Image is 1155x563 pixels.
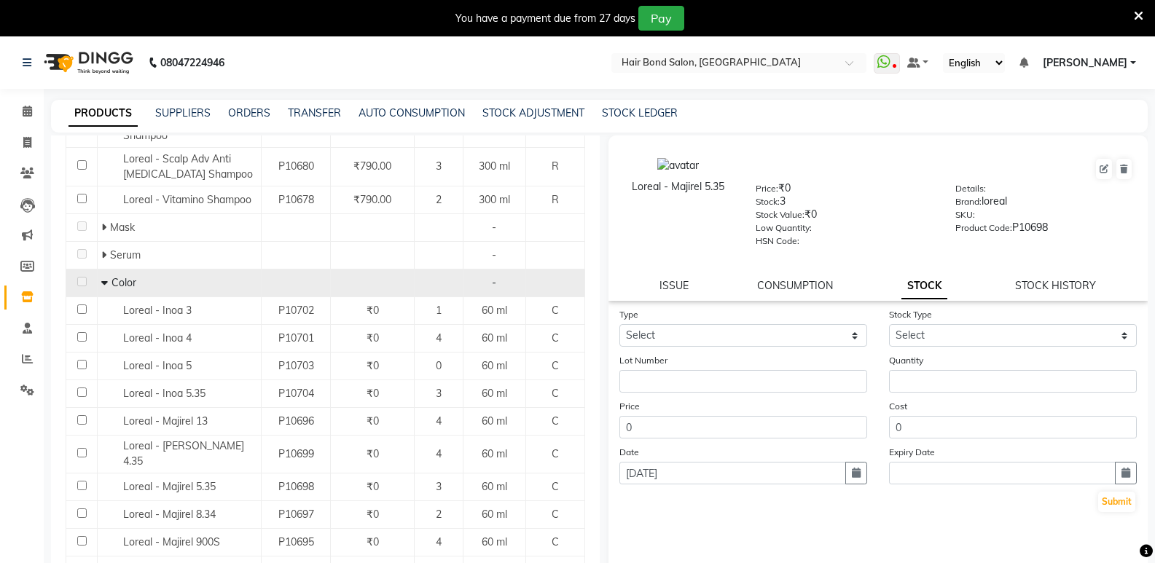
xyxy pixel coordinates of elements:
[901,273,947,299] a: STOCK
[436,359,442,372] span: 0
[552,447,559,460] span: C
[367,447,379,460] span: ₹0
[756,235,799,248] label: HSN Code:
[278,508,314,521] span: P10697
[619,354,667,367] label: Lot Number
[482,414,507,428] span: 60 ml
[756,207,933,227] div: ₹0
[278,414,314,428] span: P10696
[436,508,442,521] span: 2
[552,508,559,521] span: C
[619,400,640,413] label: Price
[367,480,379,493] span: ₹0
[955,221,1012,235] label: Product Code:
[123,387,205,400] span: Loreal - Inoa 5.35
[367,387,379,400] span: ₹0
[492,276,496,289] span: -
[552,160,559,173] span: R
[1043,55,1127,71] span: [PERSON_NAME]
[436,160,442,173] span: 3
[288,106,341,119] a: TRANSFER
[278,480,314,493] span: P10698
[619,308,638,321] label: Type
[436,414,442,428] span: 4
[436,387,442,400] span: 3
[367,331,379,345] span: ₹0
[482,359,507,372] span: 60 ml
[436,304,442,317] span: 1
[552,387,559,400] span: C
[367,304,379,317] span: ₹0
[889,446,935,459] label: Expiry Date
[482,387,507,400] span: 60 ml
[482,447,507,460] span: 60 ml
[889,354,923,367] label: Quantity
[123,508,216,521] span: Loreal - Majirel 8.34
[436,193,442,206] span: 2
[278,331,314,345] span: P10701
[657,158,699,173] img: avatar
[123,480,216,493] span: Loreal - Majirel 5.35
[101,248,110,261] span: Expand Row
[482,480,507,493] span: 60 ml
[367,508,379,521] span: ₹0
[101,276,111,289] span: Collapse Row
[123,152,253,181] span: Loreal - Scalp Adv Anti [MEDICAL_DATA] Shampoo
[436,480,442,493] span: 3
[1098,492,1135,512] button: Submit
[889,308,932,321] label: Stock Type
[278,447,314,460] span: P10699
[889,400,907,413] label: Cost
[367,414,379,428] span: ₹0
[552,193,559,206] span: R
[436,447,442,460] span: 4
[955,182,986,195] label: Details:
[1015,279,1096,292] a: STOCK HISTORY
[367,359,379,372] span: ₹0
[756,181,933,201] div: ₹0
[123,304,192,317] span: Loreal - Inoa 3
[482,106,584,119] a: STOCK ADJUSTMENT
[756,194,933,214] div: 3
[955,220,1133,240] div: P10698
[110,221,135,234] span: Mask
[552,331,559,345] span: C
[955,194,1133,214] div: loreal
[552,414,559,428] span: C
[278,160,314,173] span: P10680
[436,331,442,345] span: 4
[659,279,689,292] a: ISSUE
[228,106,270,119] a: ORDERS
[160,42,224,83] b: 08047224946
[479,160,510,173] span: 300 ml
[756,221,812,235] label: Low Quantity:
[492,221,496,234] span: -
[482,508,507,521] span: 60 ml
[37,42,137,83] img: logo
[436,535,442,548] span: 4
[278,535,314,548] span: P10695
[123,331,192,345] span: Loreal - Inoa 4
[110,248,141,261] span: Serum
[123,439,244,468] span: Loreal - [PERSON_NAME] 4.35
[756,195,780,208] label: Stock:
[479,193,510,206] span: 300 ml
[602,106,678,119] a: STOCK LEDGER
[123,193,251,206] span: Loreal - Vitamino Shampoo
[638,6,684,31] button: Pay
[482,304,507,317] span: 60 ml
[757,279,833,292] a: CONSUMPTION
[552,304,559,317] span: C
[68,101,138,127] a: PRODUCTS
[278,193,314,206] span: P10678
[123,414,208,428] span: Loreal - Majirel 13
[955,208,975,221] label: SKU:
[492,248,496,261] span: -
[552,535,559,548] span: C
[353,193,391,206] span: ₹790.00
[482,331,507,345] span: 60 ml
[482,535,507,548] span: 60 ml
[353,160,391,173] span: ₹790.00
[367,535,379,548] span: ₹0
[278,387,314,400] span: P10704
